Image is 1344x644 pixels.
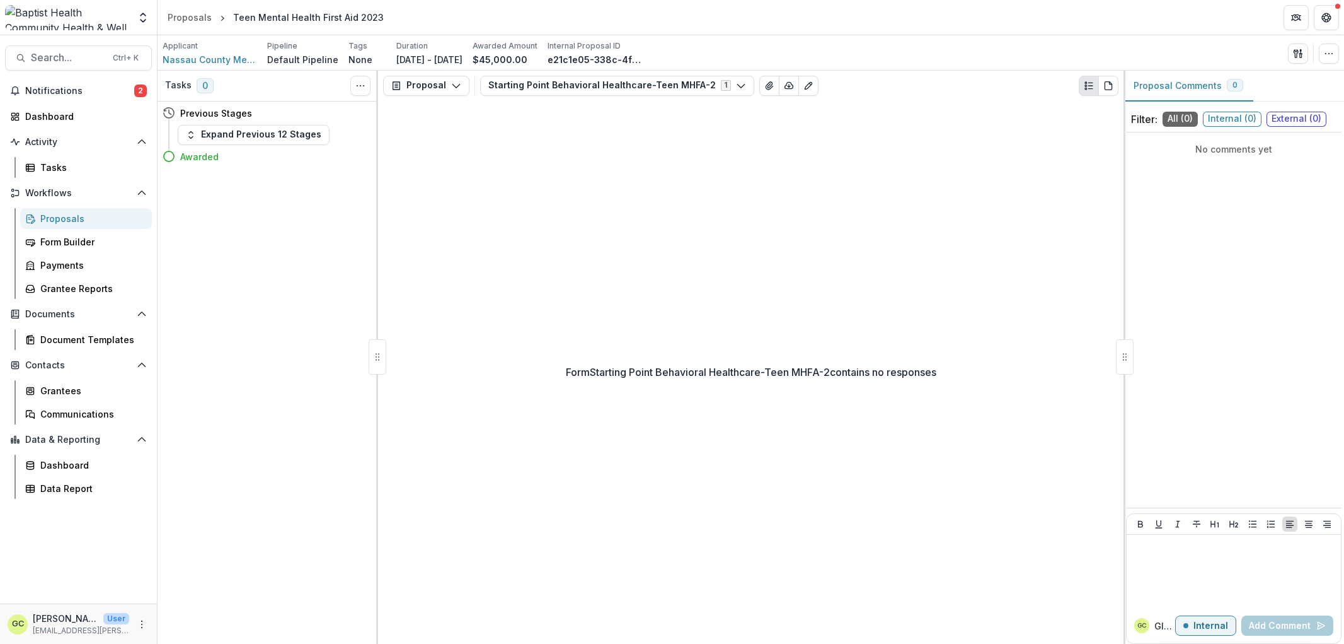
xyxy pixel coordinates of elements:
button: Toggle View Cancelled Tasks [350,76,370,96]
div: Communications [40,407,142,421]
button: Proposal [383,76,469,96]
div: Grantees [40,384,142,397]
button: Underline [1151,517,1166,532]
p: Duration [396,40,428,52]
a: Communications [20,404,152,424]
button: Get Help [1314,5,1339,30]
button: Open Workflows [5,183,152,203]
a: Document Templates [20,329,152,350]
a: Nassau County Mental Health Alcoholism and Drug Abuse Council Inc [163,53,257,66]
button: Heading 1 [1207,517,1222,532]
div: Proposals [168,11,212,24]
div: Dashboard [25,110,142,123]
p: Filter: [1131,112,1157,127]
button: Internal [1175,616,1236,636]
button: Heading 2 [1226,517,1241,532]
a: Proposals [163,8,217,26]
p: Applicant [163,40,198,52]
button: Search... [5,45,152,71]
span: 0 [197,78,214,93]
button: Plaintext view [1079,76,1099,96]
p: Awarded Amount [473,40,537,52]
a: Tasks [20,157,152,178]
button: Ordered List [1263,517,1278,532]
p: User [103,613,129,624]
p: [DATE] - [DATE] [396,53,462,66]
h4: Previous Stages [180,107,252,120]
a: Data Report [20,478,152,499]
button: Align Left [1282,517,1297,532]
p: [PERSON_NAME] [33,612,98,625]
span: Activity [25,137,132,148]
p: Pipeline [267,40,297,52]
button: Italicize [1170,517,1185,532]
button: Starting Point Behavioral Healthcare-Teen MHFA-21 [480,76,754,96]
a: Grantees [20,380,152,401]
span: Contacts [25,360,132,371]
div: Document Templates [40,333,142,346]
div: Dashboard [40,459,142,472]
button: Align Center [1301,517,1316,532]
a: Proposals [20,208,152,229]
p: Internal [1193,621,1228,631]
button: View Attached Files [759,76,779,96]
div: Data Report [40,482,142,495]
p: $45,000.00 [473,53,527,66]
button: Open Activity [5,132,152,152]
span: Workflows [25,188,132,199]
button: Open Contacts [5,355,152,375]
p: e21c1e05-338c-4fc6-83f3-252daf96941b [548,53,642,66]
h3: Tasks [165,80,192,91]
div: Grantee Reports [40,282,142,295]
div: Glenwood Charles [12,620,24,628]
span: External ( 0 ) [1266,112,1326,127]
p: No comments yet [1131,143,1336,156]
nav: breadcrumb [163,8,389,26]
div: Ctrl + K [110,51,141,65]
span: 2 [134,85,147,97]
button: More [134,617,149,632]
div: Proposals [40,212,142,225]
div: Payments [40,259,142,272]
p: [EMAIL_ADDRESS][PERSON_NAME][DOMAIN_NAME] [33,625,129,636]
span: Notifications [25,86,134,97]
span: Internal ( 0 ) [1203,112,1261,127]
a: Dashboard [20,455,152,476]
button: PDF view [1098,76,1118,96]
span: 0 [1232,81,1238,90]
div: Teen Mental Health First Aid 2023 [233,11,384,24]
img: Baptist Health Community Health & Well Being logo [5,5,129,30]
button: Open Documents [5,304,152,324]
button: Strike [1189,517,1204,532]
h4: Awarded [180,150,219,163]
a: Form Builder [20,231,152,252]
button: Bold [1133,517,1148,532]
button: Open Data & Reporting [5,430,152,450]
span: Search... [31,52,105,64]
a: Dashboard [5,106,152,127]
div: Form Builder [40,235,142,249]
span: All ( 0 ) [1163,112,1198,127]
p: None [348,53,372,66]
div: Tasks [40,161,142,174]
span: Data & Reporting [25,435,132,445]
button: Add Comment [1241,616,1333,636]
button: Proposal Comments [1123,71,1253,102]
button: Partners [1284,5,1309,30]
button: Notifications2 [5,81,152,101]
p: Tags [348,40,367,52]
div: Glenwood Charles [1137,623,1146,629]
p: Default Pipeline [267,53,338,66]
button: Edit as form [798,76,818,96]
p: Glenwood C [1154,619,1175,633]
button: Expand Previous 12 Stages [178,125,330,145]
span: Documents [25,309,132,320]
a: Payments [20,255,152,276]
a: Grantee Reports [20,278,152,299]
p: Internal Proposal ID [548,40,621,52]
button: Align Right [1319,517,1335,532]
p: Form Starting Point Behavioral Healthcare-Teen MHFA-2 contains no responses [566,365,936,380]
button: Open entity switcher [134,5,152,30]
button: Bullet List [1245,517,1260,532]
